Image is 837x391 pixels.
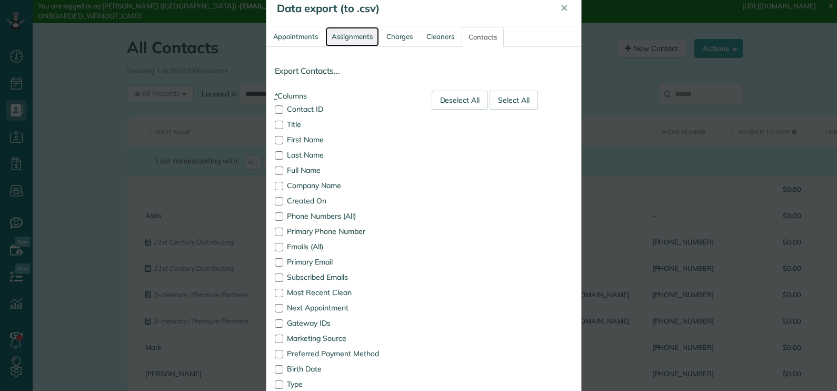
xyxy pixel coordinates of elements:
[267,27,325,46] a: Appointments
[275,105,416,113] label: Contact ID
[275,243,416,250] label: Emails (All)
[277,1,545,16] h5: Data export (to .csv)
[275,258,416,266] label: Primary Email
[275,350,416,357] label: Preferred Payment Method
[275,197,416,204] label: Created On
[275,136,416,143] label: First Name
[420,27,461,46] a: Cleaners
[462,27,504,47] a: Contacts
[432,91,489,110] div: Deselect All
[275,212,416,220] label: Phone Numbers (All)
[275,365,416,373] label: Birth Date
[275,182,416,189] label: Company Name
[275,66,573,75] h4: Export Contacts...
[275,91,416,101] label: Columns
[275,273,416,281] label: Subscribed Emails
[275,380,416,388] label: Type
[490,91,538,110] div: Select All
[275,319,416,327] label: Gateway IDs
[380,27,420,46] a: Charges
[560,2,568,14] span: ✕
[275,335,416,342] label: Marketing Source
[275,167,416,174] label: Full Name
[275,304,416,311] label: Next Appointment
[275,228,416,235] label: Primary Phone Number
[275,121,416,128] label: Title
[275,289,416,296] label: Most Recent Clean
[325,27,379,46] a: Assignments
[275,151,416,159] label: Last Name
